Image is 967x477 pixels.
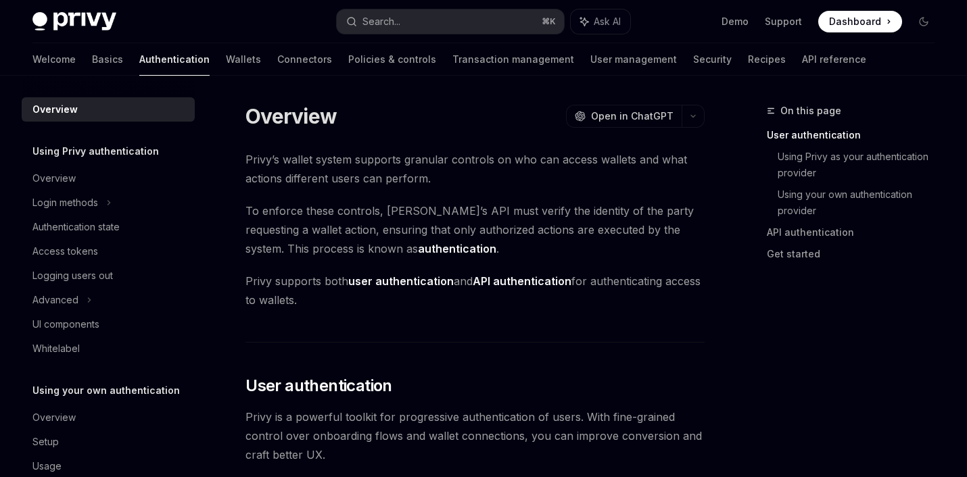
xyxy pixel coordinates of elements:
[590,43,677,76] a: User management
[693,43,732,76] a: Security
[22,336,195,361] a: Whitelabel
[348,274,454,288] strong: user authentication
[32,341,80,357] div: Whitelabel
[32,434,59,450] div: Setup
[767,124,945,146] a: User authentication
[245,375,392,397] span: User authentication
[767,222,945,243] a: API authentication
[92,43,123,76] a: Basics
[32,101,78,118] div: Overview
[452,43,574,76] a: Transaction management
[818,11,902,32] a: Dashboard
[829,15,881,28] span: Dashboard
[22,97,195,122] a: Overview
[277,43,332,76] a: Connectors
[348,43,436,76] a: Policies & controls
[542,16,556,27] span: ⌘ K
[245,201,705,258] span: To enforce these controls, [PERSON_NAME]’s API must verify the identity of the party requesting a...
[245,407,705,464] span: Privy is a powerful toolkit for progressive authentication of users. With fine-grained control ov...
[22,239,195,263] a: Access tokens
[767,243,945,265] a: Get started
[765,15,802,28] a: Support
[22,215,195,239] a: Authentication state
[32,382,180,399] h5: Using your own authentication
[594,15,621,28] span: Ask AI
[566,105,682,128] button: Open in ChatGPT
[418,242,496,255] strong: authentication
[245,150,705,188] span: Privy’s wallet system supports granular controls on who can access wallets and what actions diffe...
[802,43,866,76] a: API reference
[337,9,564,34] button: Search...⌘K
[22,166,195,191] a: Overview
[913,11,935,32] button: Toggle dark mode
[778,146,945,184] a: Using Privy as your authentication provider
[245,104,337,128] h1: Overview
[473,274,571,288] strong: API authentication
[362,14,400,30] div: Search...
[32,292,78,308] div: Advanced
[32,195,98,211] div: Login methods
[778,184,945,222] a: Using your own authentication provider
[139,43,210,76] a: Authentication
[32,316,99,332] div: UI components
[32,43,76,76] a: Welcome
[32,143,159,159] h5: Using Privy authentication
[780,103,841,119] span: On this page
[22,263,195,288] a: Logging users out
[22,430,195,454] a: Setup
[32,243,98,259] div: Access tokens
[32,170,76,186] div: Overview
[32,268,113,284] div: Logging users out
[245,272,705,309] span: Privy supports both and for authenticating access to wallets.
[32,219,120,235] div: Authentication state
[32,409,76,426] div: Overview
[22,405,195,430] a: Overview
[722,15,749,28] a: Demo
[591,109,674,123] span: Open in ChatGPT
[748,43,786,76] a: Recipes
[32,458,62,474] div: Usage
[571,9,630,34] button: Ask AI
[32,12,116,31] img: dark logo
[22,312,195,336] a: UI components
[226,43,261,76] a: Wallets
